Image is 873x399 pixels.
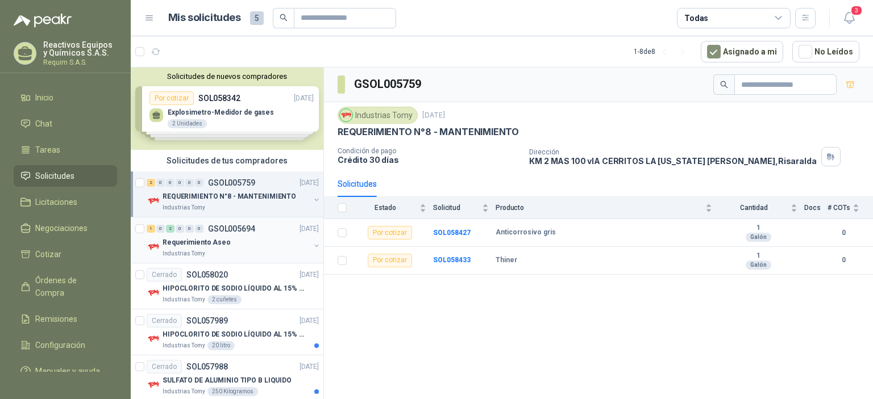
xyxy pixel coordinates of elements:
[14,308,117,330] a: Remisiones
[338,107,418,124] div: Industrias Tomy
[35,91,53,104] span: Inicio
[147,286,160,300] img: Company Logo
[14,113,117,135] a: Chat
[131,263,323,309] a: CerradoSOL058020[DATE] Company LogoHIPOCLORITO DE SODIO LÍQUIDO AL 15% CONT NETO 20LIndustrias To...
[14,270,117,304] a: Órdenes de Compra
[35,144,60,156] span: Tareas
[338,155,520,165] p: Crédito 30 días
[186,363,228,371] p: SOL057988
[340,109,352,121] img: Company Logo
[208,179,255,187] p: GSOL005759
[131,150,323,171] div: Solicitudes de tus compradores
[185,225,194,233] div: 0
[433,197,496,219] th: Solicitud
[746,233,771,242] div: Galón
[186,271,228,279] p: SOL058020
[792,41,859,62] button: No Leídos
[35,313,77,325] span: Remisiones
[719,224,797,233] b: 1
[14,217,117,239] a: Negociaciones
[35,222,88,234] span: Negociaciones
[14,191,117,213] a: Licitaciones
[163,249,205,258] p: Industrias Tomy
[168,10,241,26] h1: Mis solicitudes
[300,270,319,280] p: [DATE]
[250,11,264,25] span: 5
[828,197,873,219] th: # COTs
[422,110,445,121] p: [DATE]
[828,228,859,238] b: 0
[433,229,471,237] a: SOL058427
[207,387,258,396] div: 250 Kilogramos
[14,165,117,187] a: Solicitudes
[496,256,517,265] b: Thiner
[280,14,288,22] span: search
[719,197,804,219] th: Cantidad
[176,225,184,233] div: 0
[35,170,74,182] span: Solicitudes
[354,75,423,93] h3: GSOL005759
[163,283,304,294] p: HIPOCLORITO DE SODIO LÍQUIDO AL 15% CONT NETO 20L
[338,147,520,155] p: Condición de pago
[35,196,77,208] span: Licitaciones
[35,365,100,377] span: Manuales y ayuda
[14,87,117,108] a: Inicio
[35,117,52,130] span: Chat
[433,256,471,264] a: SOL058433
[35,339,85,351] span: Configuración
[14,243,117,265] a: Cotizar
[338,126,519,138] p: REQUERIMIENTO N°8 - MANTENIMIENTO
[433,204,480,212] span: Solicitud
[208,225,255,233] p: GSOL005694
[147,378,160,392] img: Company Logo
[166,225,174,233] div: 2
[156,179,165,187] div: 0
[496,197,719,219] th: Producto
[147,194,160,208] img: Company Logo
[368,226,412,240] div: Por cotizar
[135,72,319,81] button: Solicitudes de nuevos compradores
[185,179,194,187] div: 0
[147,179,155,187] div: 2
[147,314,182,327] div: Cerrado
[186,317,228,325] p: SOL057989
[368,254,412,267] div: Por cotizar
[156,225,165,233] div: 0
[338,178,377,190] div: Solicitudes
[147,222,321,258] a: 1 0 2 0 0 0 GSOL005694[DATE] Company LogoRequerimiento AseoIndustrias Tomy
[300,224,319,234] p: [DATE]
[300,362,319,372] p: [DATE]
[828,255,859,266] b: 0
[496,228,556,237] b: Anticorrosivo gris
[163,237,231,248] p: Requerimiento Aseo
[14,360,117,382] a: Manuales y ayuda
[828,204,850,212] span: # COTs
[354,197,433,219] th: Estado
[14,139,117,161] a: Tareas
[147,360,182,373] div: Cerrado
[300,316,319,326] p: [DATE]
[634,43,692,61] div: 1 - 8 de 8
[14,334,117,356] a: Configuración
[195,179,203,187] div: 0
[496,204,703,212] span: Producto
[131,68,323,150] div: Solicitudes de nuevos compradoresPor cotizarSOL058342[DATE] Explosimetro-Medidor de gases2 Unidad...
[131,309,323,355] a: CerradoSOL057989[DATE] Company LogoHIPOCLORITO DE SODIO LÍQUIDO AL 15% CONT NETO 20LIndustrias To...
[529,148,816,156] p: Dirección
[719,204,788,212] span: Cantidad
[147,268,182,282] div: Cerrado
[207,341,235,350] div: 20 litro
[43,41,117,57] p: Reactivos Equipos y Químicos S.A.S.
[804,197,828,219] th: Docs
[35,274,106,299] span: Órdenes de Compra
[354,204,417,212] span: Estado
[839,8,859,28] button: 3
[163,329,304,340] p: HIPOCLORITO DE SODIO LÍQUIDO AL 15% CONT NETO 20L
[147,225,155,233] div: 1
[163,203,205,212] p: Industrias Tomy
[195,225,203,233] div: 0
[176,179,184,187] div: 0
[147,240,160,254] img: Company Logo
